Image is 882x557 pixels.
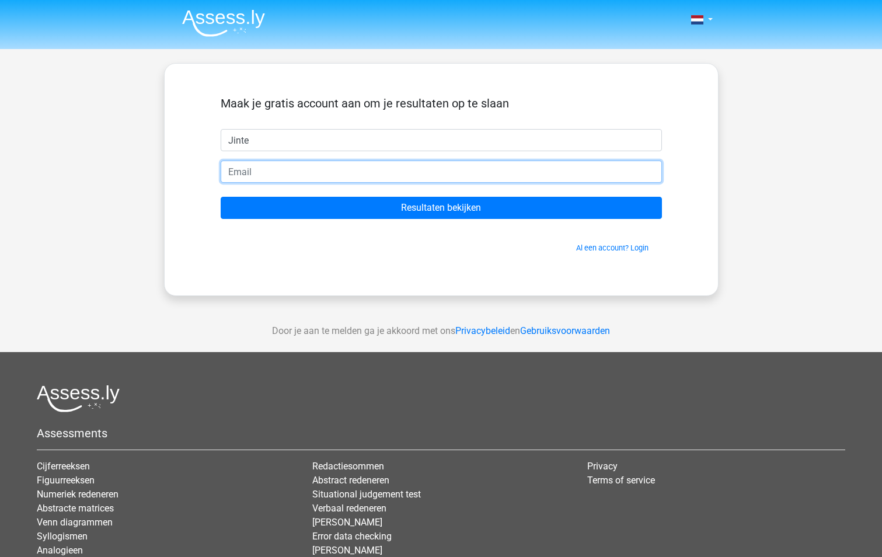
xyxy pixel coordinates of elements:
img: Assessly logo [37,385,120,412]
a: Syllogismen [37,531,88,542]
h5: Maak je gratis account aan om je resultaten op te slaan [221,96,662,110]
a: Situational judgement test [312,489,421,500]
img: Assessly [182,9,265,37]
a: Privacy [587,461,618,472]
a: Al een account? Login [576,243,649,252]
a: Gebruiksvoorwaarden [520,325,610,336]
a: Venn diagrammen [37,517,113,528]
a: Terms of service [587,475,655,486]
a: Cijferreeksen [37,461,90,472]
a: Redactiesommen [312,461,384,472]
a: [PERSON_NAME] [312,517,382,528]
input: Resultaten bekijken [221,197,662,219]
a: Privacybeleid [455,325,510,336]
a: Numeriek redeneren [37,489,118,500]
a: Abstracte matrices [37,503,114,514]
a: [PERSON_NAME] [312,545,382,556]
h5: Assessments [37,426,845,440]
a: Figuurreeksen [37,475,95,486]
a: Analogieen [37,545,83,556]
a: Error data checking [312,531,392,542]
input: Voornaam [221,129,662,151]
a: Verbaal redeneren [312,503,386,514]
input: Email [221,161,662,183]
a: Abstract redeneren [312,475,389,486]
